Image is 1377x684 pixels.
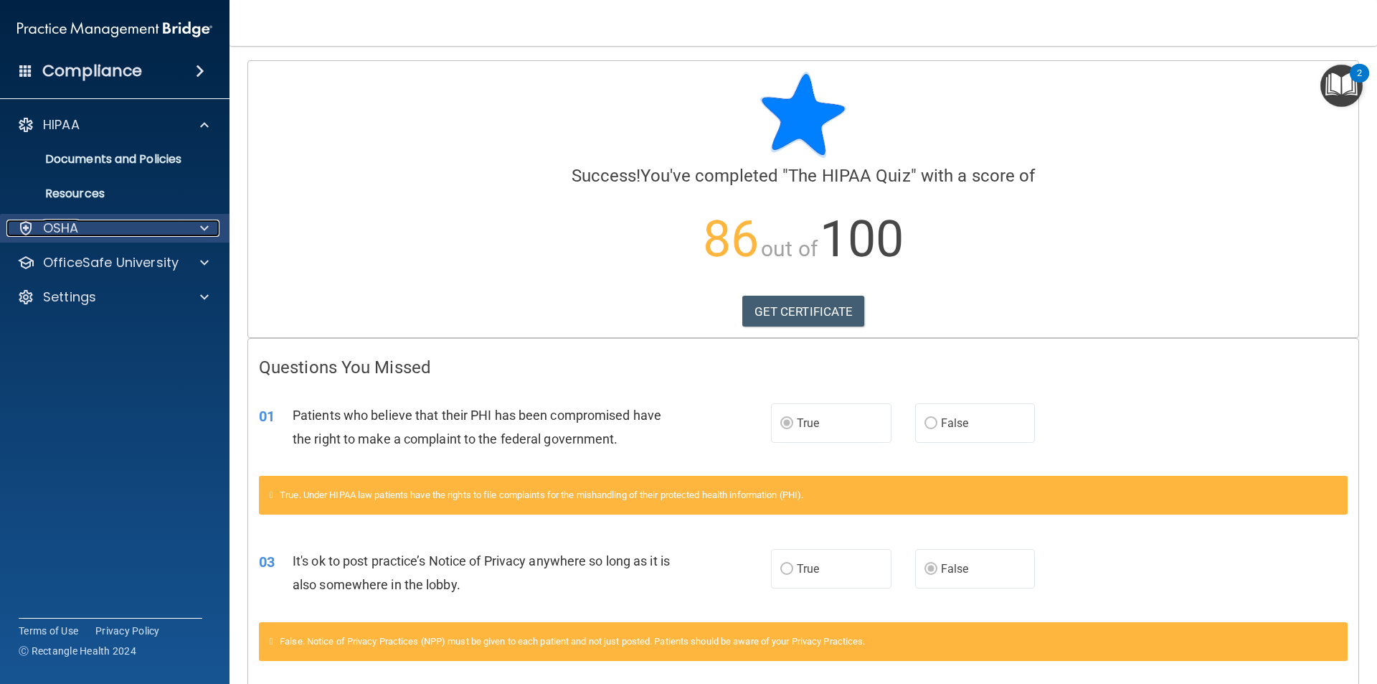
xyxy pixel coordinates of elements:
[95,624,160,638] a: Privacy Policy
[572,166,641,186] span: Success!
[43,116,80,133] p: HIPAA
[1320,65,1363,107] button: Open Resource Center, 2 new notifications
[17,254,209,271] a: OfficeSafe University
[1357,73,1362,92] div: 2
[703,210,759,268] span: 86
[9,187,205,201] p: Resources
[43,254,179,271] p: OfficeSafe University
[42,61,142,81] h4: Compliance
[259,408,275,425] span: 01
[293,553,670,592] span: It's ok to post practice’s Notice of Privacy anywhere so long as it is also somewhere in the lobby.
[280,636,865,647] span: False. Notice of Privacy Practices (NPP) must be given to each patient and not just posted. Patie...
[293,408,661,446] span: Patients who believe that their PHI has been compromised have the right to make a complaint to th...
[1305,585,1360,640] iframe: Drift Widget Chat Controller
[924,564,937,575] input: False
[280,489,803,500] span: True. Under HIPAA law patients have the rights to file complaints for the mishandling of their pr...
[797,562,819,576] span: True
[19,644,136,658] span: Ⓒ Rectangle Health 2024
[259,358,1348,377] h4: Questions You Missed
[259,167,1348,185] h4: You've completed " " with a score of
[19,624,78,638] a: Terms of Use
[9,152,205,167] p: Documents and Policies
[924,418,937,429] input: False
[820,210,904,268] span: 100
[797,416,819,430] span: True
[780,564,793,575] input: True
[742,296,865,327] a: GET CERTIFICATE
[17,220,209,237] a: OSHA
[788,166,910,186] span: The HIPAA Quiz
[43,289,96,306] p: Settings
[780,418,793,429] input: True
[760,72,846,158] img: blue-star-rounded.9d042014.png
[17,116,209,133] a: HIPAA
[941,562,969,576] span: False
[17,289,209,306] a: Settings
[17,15,212,44] img: PMB logo
[761,236,818,261] span: out of
[259,553,275,571] span: 03
[43,220,79,237] p: OSHA
[941,416,969,430] span: False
